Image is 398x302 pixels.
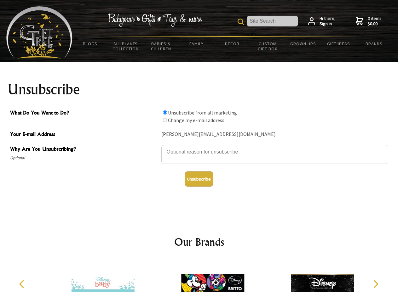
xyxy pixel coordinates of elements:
[8,82,391,97] h1: Unsubscribe
[161,145,388,164] textarea: Why Are You Unsubscribing?
[247,16,298,26] input: Site Search
[108,37,144,55] a: All Plants Collection
[168,117,224,123] label: Change my e-mail address
[10,154,158,162] span: Optional
[72,37,108,50] a: BLOGS
[108,14,202,27] img: Babywear - Gifts - Toys & more
[356,37,392,50] a: Brands
[10,109,158,118] span: What Do You Want to Do?
[168,109,237,116] label: Unsubscribe from all marketing
[163,110,167,115] input: What Do You Want to Do?
[250,37,286,55] a: Custom Gift Box
[161,130,388,139] div: [PERSON_NAME][EMAIL_ADDRESS][DOMAIN_NAME]
[369,277,383,291] button: Next
[6,6,72,59] img: Babyware - Gifts - Toys and more...
[320,16,336,27] span: Hi there,
[368,21,382,27] strong: $0.00
[10,130,158,139] span: Your E-mail Address
[13,234,386,249] h2: Our Brands
[16,277,30,291] button: Previous
[320,21,336,27] strong: Sign in
[238,19,244,25] img: product search
[143,37,179,55] a: Babies & Children
[185,171,213,187] button: Unsubscribe
[321,37,356,50] a: Gift Ideas
[356,16,382,27] a: 0 items$0.00
[214,37,250,50] a: Decor
[179,37,215,50] a: Family
[285,37,321,50] a: Grown Ups
[163,118,167,122] input: What Do You Want to Do?
[308,16,336,27] a: Hi there,Sign in
[10,145,158,154] span: Why Are You Unsubscribing?
[368,15,382,27] span: 0 items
